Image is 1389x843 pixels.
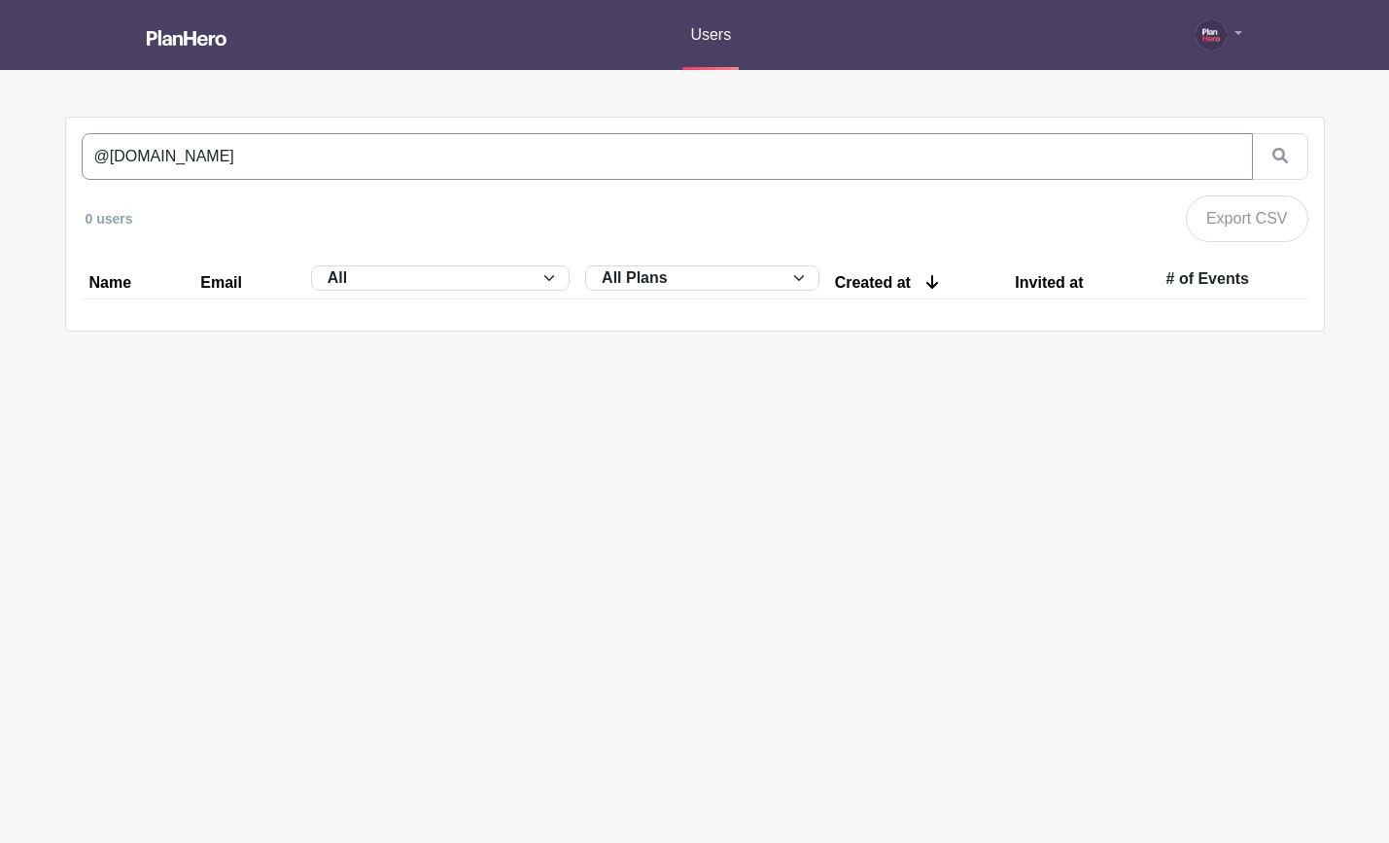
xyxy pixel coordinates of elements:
[82,133,1253,180] input: Search by name or email...
[147,30,226,46] img: logo_white-6c42ec7e38ccf1d336a20a19083b03d10ae64f83f12c07503d8b9e83406b4c7d.svg
[835,275,911,291] div: Created at
[835,274,1000,291] a: Created at
[89,275,186,291] a: Name
[1196,19,1227,51] img: PH-Logo-Circle-Centered-Purple.jpg
[1159,258,1308,299] th: # of Events
[200,275,295,291] a: Email
[1186,195,1308,242] a: Export CSV
[86,211,133,227] small: 0 users
[690,26,731,43] span: Users
[1015,275,1083,291] div: Invited at
[1015,275,1150,291] a: Invited at
[89,275,132,291] div: Name
[200,275,242,291] div: Email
